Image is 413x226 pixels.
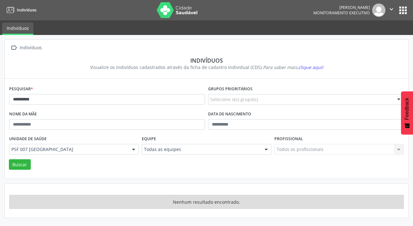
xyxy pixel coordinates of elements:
[274,134,303,144] label: Profissional
[298,64,323,70] span: clique aqui!
[9,159,31,170] button: Buscar
[313,10,370,16] span: Monitoramento Executivo
[14,57,399,64] div: Indivíduos
[18,43,43,52] div: Indivíduos
[388,6,395,13] i: 
[208,109,251,119] label: Data de nascimento
[313,5,370,10] div: [PERSON_NAME]
[2,23,33,35] a: Indivíduos
[9,43,43,52] a:  Indivíduos
[9,84,33,94] label: Pesquisar
[401,91,413,134] button: Feedback - Mostrar pesquisa
[142,134,156,144] label: Equipe
[404,98,410,120] span: Feedback
[144,146,258,153] span: Todas as equipes
[11,146,126,153] span: PSF 007 [GEOGRAPHIC_DATA]
[9,109,37,119] label: Nome da mãe
[14,64,399,71] div: Visualize os indivíduos cadastrados através da ficha de cadastro individual (CDS).
[385,3,397,17] button: 
[9,43,18,52] i: 
[17,7,36,13] span: Indivíduos
[210,96,258,103] span: Selecione o(s) grupo(s)
[372,3,385,17] img: img
[208,84,252,94] label: Grupos prioritários
[9,134,47,144] label: Unidade de saúde
[4,5,36,15] a: Indivíduos
[263,64,323,70] i: Para saber mais,
[9,195,404,209] div: Nenhum resultado encontrado.
[397,5,409,16] button: apps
